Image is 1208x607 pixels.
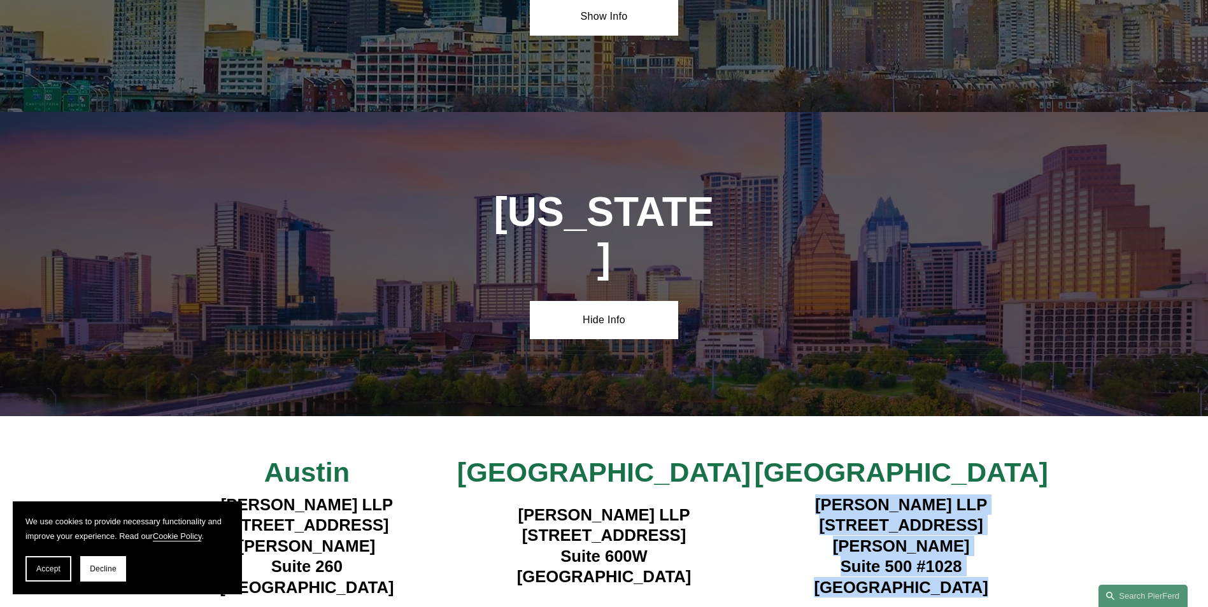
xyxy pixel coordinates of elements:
[493,189,716,282] h1: [US_STATE]
[13,501,242,594] section: Cookie banner
[36,564,60,573] span: Accept
[457,457,751,487] span: [GEOGRAPHIC_DATA]
[25,514,229,543] p: We use cookies to provide necessary functionality and improve your experience. Read our .
[530,301,678,339] a: Hide Info
[455,505,753,587] h4: [PERSON_NAME] LLP [STREET_ADDRESS] Suite 600W [GEOGRAPHIC_DATA]
[90,564,117,573] span: Decline
[25,556,71,582] button: Accept
[80,556,126,582] button: Decline
[1098,585,1188,607] a: Search this site
[754,457,1048,487] span: [GEOGRAPHIC_DATA]
[753,494,1050,597] h4: [PERSON_NAME] LLP [STREET_ADDRESS][PERSON_NAME] Suite 500 #1028 [GEOGRAPHIC_DATA]
[159,494,456,597] h4: [PERSON_NAME] LLP [STREET_ADDRESS][PERSON_NAME] Suite 260 [GEOGRAPHIC_DATA]
[264,457,350,487] span: Austin
[153,531,202,541] a: Cookie Policy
